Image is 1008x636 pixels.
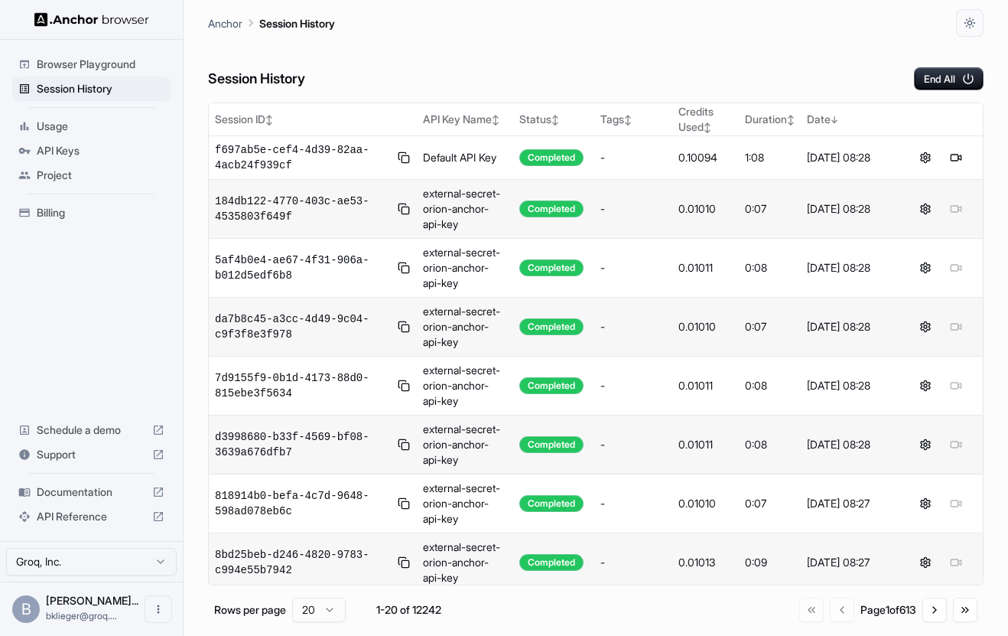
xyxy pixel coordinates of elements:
span: Documentation [37,484,146,500]
div: - [600,496,666,511]
span: ↓ [831,114,838,126]
div: - [600,378,666,393]
div: 0:08 [745,260,795,276]
div: - [600,319,666,334]
span: ↕ [624,114,632,126]
div: API Reference [12,504,171,529]
div: 0.01010 [678,319,733,334]
div: - [600,260,666,276]
td: external-secret-orion-anchor-api-key [417,357,513,416]
div: Completed [519,149,584,166]
div: Completed [519,495,584,512]
div: Duration [745,112,795,127]
div: Date [807,112,892,127]
span: Benjamin Klieger [46,594,138,607]
td: external-secret-orion-anchor-api-key [417,475,513,533]
span: Usage [37,119,164,134]
div: 0.01013 [678,555,733,570]
span: d3998680-b33f-4569-bf08-3639a676dfb7 [215,429,391,460]
div: 0.01010 [678,201,733,217]
td: external-secret-orion-anchor-api-key [417,180,513,239]
div: 0:09 [745,555,795,570]
span: 818914b0-befa-4c7d-9648-598ad078eb6c [215,488,391,519]
div: Completed [519,554,584,571]
div: Credits Used [678,104,733,135]
span: Browser Playground [37,57,164,72]
span: bklieger@groq.com [46,610,117,621]
div: Browser Playground [12,52,171,77]
p: Session History [259,15,335,31]
span: Project [37,168,164,183]
span: 184db122-4770-403c-ae53-4535803f649f [215,194,391,224]
div: B [12,595,40,623]
div: Status [519,112,588,127]
div: [DATE] 08:27 [807,555,892,570]
div: - [600,555,666,570]
div: [DATE] 08:28 [807,201,892,217]
span: 5af4b0e4-ae67-4f31-906a-b012d5edf6b8 [215,253,391,283]
div: Completed [519,201,584,217]
p: Anchor [208,15,242,31]
div: Completed [519,436,584,453]
td: external-secret-orion-anchor-api-key [417,239,513,298]
div: [DATE] 08:28 [807,319,892,334]
div: [DATE] 08:27 [807,496,892,511]
span: ↕ [492,114,499,126]
div: 0:08 [745,378,795,393]
nav: breadcrumb [208,15,335,31]
span: Support [37,447,146,462]
span: Schedule a demo [37,422,146,438]
div: Completed [519,318,584,335]
div: 0:07 [745,496,795,511]
td: external-secret-orion-anchor-api-key [417,416,513,475]
span: 7d9155f9-0b1d-4173-88d0-815ebe3f5634 [215,370,391,401]
span: ↕ [265,114,273,126]
div: - [600,437,666,452]
div: 1-20 of 12242 [370,602,447,618]
span: API Reference [37,509,146,524]
div: 0.10094 [678,150,733,165]
div: 0:08 [745,437,795,452]
div: 0.01011 [678,437,733,452]
div: 0:07 [745,319,795,334]
p: Rows per page [214,602,286,618]
div: [DATE] 08:28 [807,437,892,452]
span: 8bd25beb-d246-4820-9783-c994e55b7942 [215,547,391,578]
div: Tags [600,112,666,127]
div: 1:08 [745,150,795,165]
div: [DATE] 08:28 [807,378,892,393]
button: Open menu [145,595,172,623]
span: da7b8c45-a3cc-4d49-9c04-c9f3f8e3f978 [215,311,391,342]
td: external-secret-orion-anchor-api-key [417,533,513,592]
button: End All [914,67,984,90]
div: Usage [12,114,171,139]
h6: Session History [208,68,305,90]
div: Project [12,163,171,188]
div: 0.01011 [678,378,733,393]
div: Session ID [215,112,411,127]
td: external-secret-orion-anchor-api-key [417,298,513,357]
div: 0.01010 [678,496,733,511]
div: Documentation [12,480,171,504]
div: [DATE] 08:28 [807,260,892,276]
div: API Keys [12,139,171,163]
div: - [600,150,666,165]
div: API Key Name [423,112,507,127]
span: ↕ [704,122,711,133]
div: Session History [12,77,171,101]
span: API Keys [37,143,164,158]
span: ↕ [551,114,559,126]
div: [DATE] 08:28 [807,150,892,165]
div: Billing [12,201,171,225]
div: 0:07 [745,201,795,217]
div: 0.01011 [678,260,733,276]
div: Completed [519,377,584,394]
div: Support [12,442,171,467]
img: Anchor Logo [34,12,149,27]
span: f697ab5e-cef4-4d39-82aa-4acb24f939cf [215,142,391,173]
div: Page 1 of 613 [860,602,916,618]
span: Billing [37,205,164,220]
div: Completed [519,259,584,276]
td: Default API Key [417,136,513,180]
span: Session History [37,81,164,96]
